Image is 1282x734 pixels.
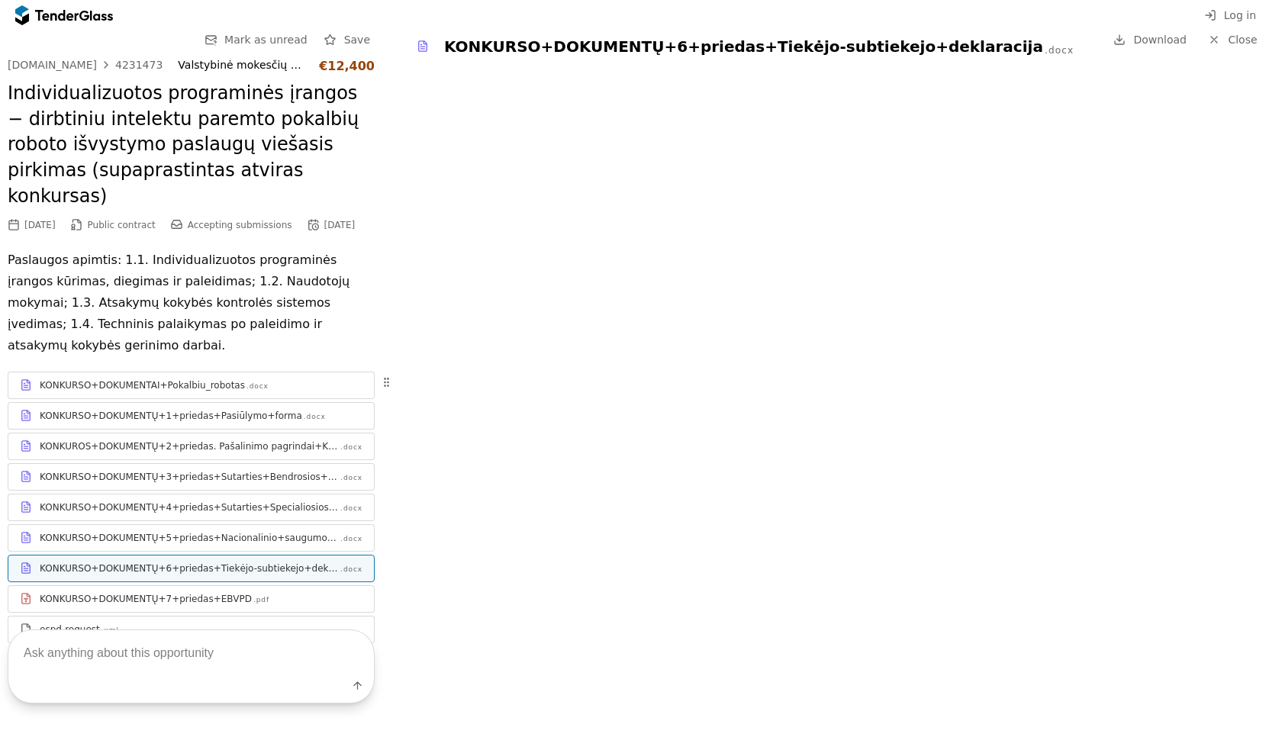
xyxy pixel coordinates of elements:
[1224,9,1256,21] span: Log in
[344,34,370,46] span: Save
[8,524,375,552] a: KONKURSO+DOKUMENTŲ+5+priedas+Nacionalinio+saugumo+deklaracijos+forma.docx
[178,59,304,72] div: Valstybinė mokesčių inspekcija prie Lietuvos Respublikos finansų ministerijos
[188,220,292,230] span: Accepting submissions
[40,440,339,452] div: KONKUROS+DOKUMENTŲ+2+priedas. Pašalinimo pagrindai+Kvalifikacija
[8,555,375,582] a: KONKURSO+DOKUMENTŲ+6+priedas+Tiekėjo-subtiekejo+deklaracija.docx
[1109,31,1191,50] a: Download
[8,81,375,209] h2: Individualizuotos programinės įrangos − dirbtiniu intelektu paremto pokalbių roboto išvystymo pas...
[40,471,339,483] div: KONKURSO+DOKUMENTŲ+3+priedas+Sutarties+Bendrosios+sąlygos
[24,220,56,230] div: [DATE]
[319,59,375,73] div: €12,400
[340,565,362,575] div: .docx
[8,433,375,460] a: KONKUROS+DOKUMENTŲ+2+priedas. Pašalinimo pagrindai+Kvalifikacija.docx
[1199,31,1267,50] a: Close
[8,60,97,70] div: [DOMAIN_NAME]
[8,59,163,71] a: [DOMAIN_NAME]4231473
[88,220,156,230] span: Public contract
[340,504,362,513] div: .docx
[1200,6,1261,25] button: Log in
[40,593,252,605] div: KONKURSO+DOKUMENTŲ+7+priedas+EBVPD
[8,585,375,613] a: KONKURSO+DOKUMENTŲ+7+priedas+EBVPD.pdf
[253,595,269,605] div: .pdf
[40,410,302,422] div: KONKURSO+DOKUMENTŲ+1+priedas+Pasiūlymo+forma
[1228,34,1257,46] span: Close
[1045,44,1074,57] div: .docx
[8,249,375,356] p: Paslaugos apimtis: 1.1. Individualizuotos programinės įrangos kūrimas, diegimas ir paleidimas; 1....
[115,60,163,70] div: 4231473
[200,31,312,50] button: Mark as unread
[40,379,245,391] div: KONKURSO+DOKUMENTAI+Pokalbiu_robotas
[340,473,362,483] div: .docx
[40,501,339,513] div: KONKURSO+DOKUMENTŲ+4+priedas+Sutarties+Specialiosios_salygos
[246,381,269,391] div: .docx
[1133,34,1187,46] span: Download
[40,562,339,575] div: KONKURSO+DOKUMENTŲ+6+priedas+Tiekėjo-subtiekejo+deklaracija
[224,34,308,46] span: Mark as unread
[340,534,362,544] div: .docx
[324,220,356,230] div: [DATE]
[8,494,375,521] a: KONKURSO+DOKUMENTŲ+4+priedas+Sutarties+Specialiosios_salygos.docx
[340,443,362,452] div: .docx
[8,372,375,399] a: KONKURSO+DOKUMENTAI+Pokalbiu_robotas.docx
[8,402,375,430] a: KONKURSO+DOKUMENTŲ+1+priedas+Pasiūlymo+forma.docx
[8,463,375,491] a: KONKURSO+DOKUMENTŲ+3+priedas+Sutarties+Bendrosios+sąlygos.docx
[304,412,326,422] div: .docx
[444,36,1043,57] div: KONKURSO+DOKUMENTŲ+6+priedas+Tiekėjo-subtiekejo+deklaracija
[320,31,375,50] button: Save
[40,532,339,544] div: KONKURSO+DOKUMENTŲ+5+priedas+Nacionalinio+saugumo+deklaracijos+forma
